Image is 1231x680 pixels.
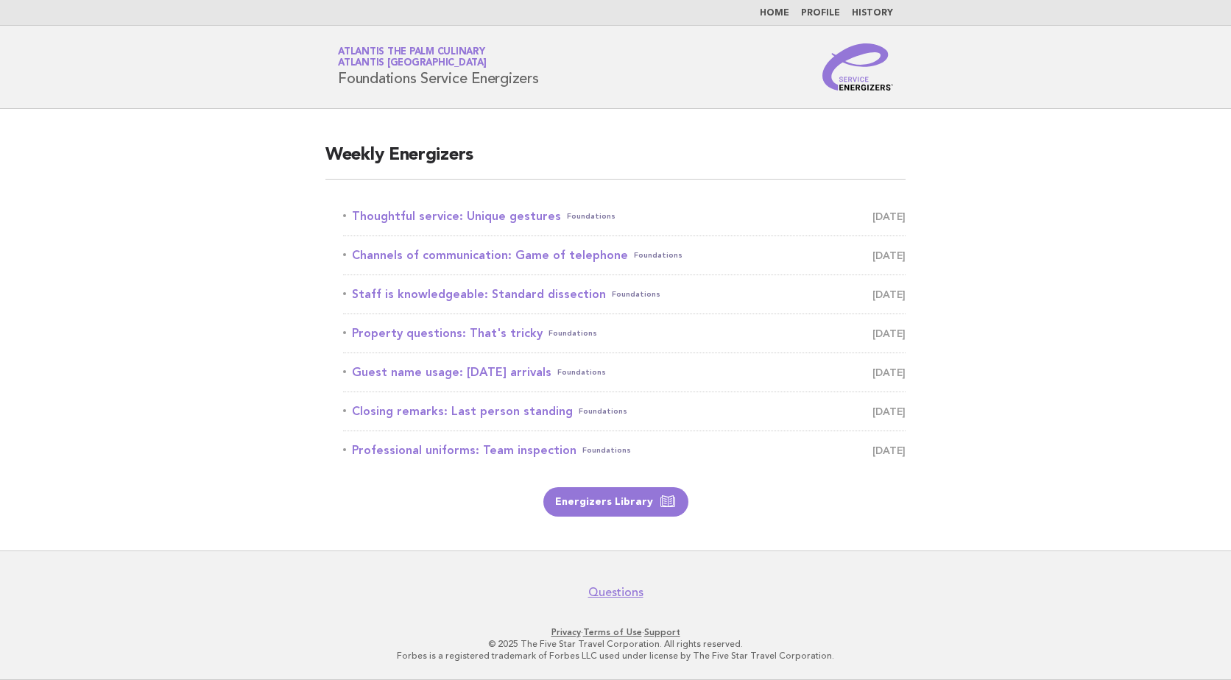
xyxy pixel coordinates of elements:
[338,47,487,68] a: Atlantis The Palm CulinaryAtlantis [GEOGRAPHIC_DATA]
[557,362,606,383] span: Foundations
[872,440,906,461] span: [DATE]
[165,650,1066,662] p: Forbes is a registered trademark of Forbes LLC used under license by The Five Star Travel Corpora...
[872,401,906,422] span: [DATE]
[343,323,906,344] a: Property questions: That's trickyFoundations [DATE]
[338,48,539,86] h1: Foundations Service Energizers
[612,284,660,305] span: Foundations
[551,627,581,637] a: Privacy
[583,627,642,637] a: Terms of Use
[343,362,906,383] a: Guest name usage: [DATE] arrivalsFoundations [DATE]
[582,440,631,461] span: Foundations
[644,627,680,637] a: Support
[343,284,906,305] a: Staff is knowledgeable: Standard dissectionFoundations [DATE]
[549,323,597,344] span: Foundations
[579,401,627,422] span: Foundations
[801,9,840,18] a: Profile
[872,284,906,305] span: [DATE]
[822,43,893,91] img: Service Energizers
[760,9,789,18] a: Home
[543,487,688,517] a: Energizers Library
[343,245,906,266] a: Channels of communication: Game of telephoneFoundations [DATE]
[872,245,906,266] span: [DATE]
[165,626,1066,638] p: · ·
[343,401,906,422] a: Closing remarks: Last person standingFoundations [DATE]
[343,206,906,227] a: Thoughtful service: Unique gesturesFoundations [DATE]
[872,206,906,227] span: [DATE]
[338,59,487,68] span: Atlantis [GEOGRAPHIC_DATA]
[567,206,615,227] span: Foundations
[872,362,906,383] span: [DATE]
[872,323,906,344] span: [DATE]
[343,440,906,461] a: Professional uniforms: Team inspectionFoundations [DATE]
[634,245,682,266] span: Foundations
[852,9,893,18] a: History
[165,638,1066,650] p: © 2025 The Five Star Travel Corporation. All rights reserved.
[588,585,643,600] a: Questions
[325,144,906,180] h2: Weekly Energizers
